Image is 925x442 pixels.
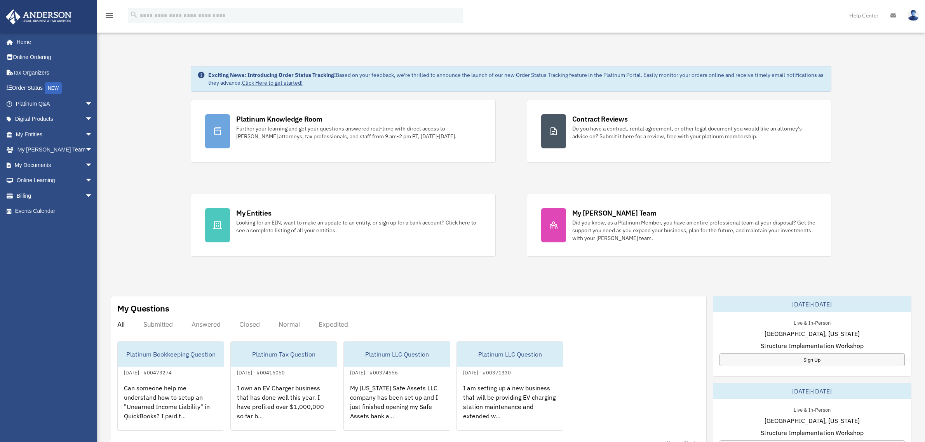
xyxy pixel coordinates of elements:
[719,353,905,366] a: Sign Up
[231,377,337,438] div: I own an EV Charger business that has done well this year. I have profited over $1,000,000 so far...
[117,341,224,431] a: Platinum Bookkeeping Question[DATE] - #00473274Can someone help me understand how to setup an "Un...
[456,341,563,431] a: Platinum LLC Question[DATE] - #00371330I am setting up a new business that will be providing EV c...
[457,377,563,438] div: I am setting up a new business that will be providing EV charging station maintenance and extende...
[713,296,911,312] div: [DATE]-[DATE]
[344,342,450,367] div: Platinum LLC Question
[572,125,817,140] div: Do you have a contract, rental agreement, or other legal document you would like an attorney's ad...
[279,320,300,328] div: Normal
[117,320,125,328] div: All
[572,208,657,218] div: My [PERSON_NAME] Team
[105,11,114,20] i: menu
[230,341,337,431] a: Platinum Tax Question[DATE] - #00416050I own an EV Charger business that has done well this year....
[5,157,105,173] a: My Documentsarrow_drop_down
[85,111,101,127] span: arrow_drop_down
[527,194,831,257] a: My [PERSON_NAME] Team Did you know, as a Platinum Member, you have an entire professional team at...
[118,377,224,438] div: Can someone help me understand how to setup an "Unearned Income Liability" in QuickBooks? I paid ...
[5,96,105,111] a: Platinum Q&Aarrow_drop_down
[118,368,178,376] div: [DATE] - #00473274
[85,188,101,204] span: arrow_drop_down
[765,329,860,338] span: [GEOGRAPHIC_DATA], [US_STATE]
[5,127,105,142] a: My Entitiesarrow_drop_down
[572,114,628,124] div: Contract Reviews
[239,320,260,328] div: Closed
[117,303,169,314] div: My Questions
[761,341,864,350] span: Structure Implementation Workshop
[231,342,337,367] div: Platinum Tax Question
[118,342,224,367] div: Platinum Bookkeeping Question
[787,318,837,326] div: Live & In-Person
[208,71,336,78] strong: Exciting News: Introducing Order Status Tracking!
[761,428,864,437] span: Structure Implementation Workshop
[242,79,303,86] a: Click Here to get started!
[5,80,105,96] a: Order StatusNEW
[105,14,114,20] a: menu
[5,173,105,188] a: Online Learningarrow_drop_down
[231,368,291,376] div: [DATE] - #00416050
[236,219,481,234] div: Looking for an EIN, want to make an update to an entity, or sign up for a bank account? Click her...
[527,100,831,163] a: Contract Reviews Do you have a contract, rental agreement, or other legal document you would like...
[765,416,860,425] span: [GEOGRAPHIC_DATA], [US_STATE]
[45,82,62,94] div: NEW
[143,320,173,328] div: Submitted
[208,71,825,87] div: Based on your feedback, we're thrilled to announce the launch of our new Order Status Tracking fe...
[236,114,322,124] div: Platinum Knowledge Room
[85,157,101,173] span: arrow_drop_down
[319,320,348,328] div: Expedited
[5,204,105,219] a: Events Calendar
[236,208,271,218] div: My Entities
[5,50,105,65] a: Online Ordering
[713,383,911,399] div: [DATE]-[DATE]
[85,96,101,112] span: arrow_drop_down
[787,405,837,413] div: Live & In-Person
[236,125,481,140] div: Further your learning and get your questions answered real-time with direct access to [PERSON_NAM...
[3,9,74,24] img: Anderson Advisors Platinum Portal
[5,142,105,158] a: My [PERSON_NAME] Teamarrow_drop_down
[343,341,450,431] a: Platinum LLC Question[DATE] - #00374556My [US_STATE] Safe Assets LLC company has been set up and ...
[344,377,450,438] div: My [US_STATE] Safe Assets LLC company has been set up and I just finished opening my Safe Assets ...
[130,10,138,19] i: search
[5,188,105,204] a: Billingarrow_drop_down
[85,142,101,158] span: arrow_drop_down
[344,368,404,376] div: [DATE] - #00374556
[908,10,919,21] img: User Pic
[5,65,105,80] a: Tax Organizers
[572,219,817,242] div: Did you know, as a Platinum Member, you have an entire professional team at your disposal? Get th...
[457,368,517,376] div: [DATE] - #00371330
[85,173,101,189] span: arrow_drop_down
[5,34,101,50] a: Home
[191,194,495,257] a: My Entities Looking for an EIN, want to make an update to an entity, or sign up for a bank accoun...
[85,127,101,143] span: arrow_drop_down
[5,111,105,127] a: Digital Productsarrow_drop_down
[191,100,495,163] a: Platinum Knowledge Room Further your learning and get your questions answered real-time with dire...
[192,320,221,328] div: Answered
[457,342,563,367] div: Platinum LLC Question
